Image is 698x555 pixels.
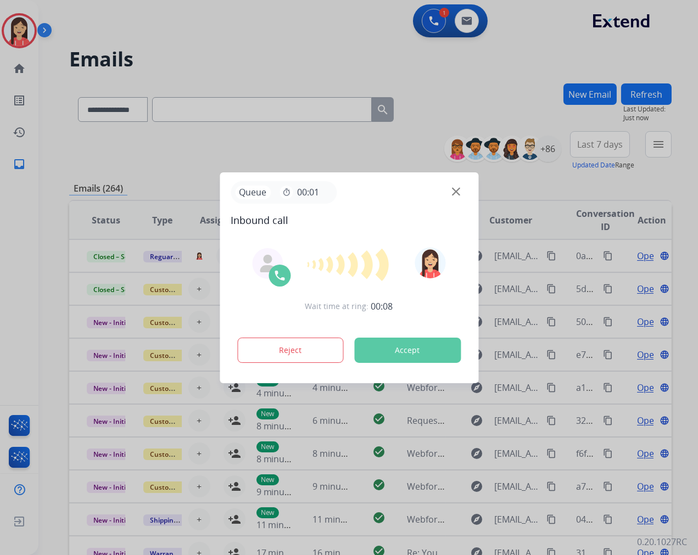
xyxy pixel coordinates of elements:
[637,535,687,548] p: 0.20.1027RC
[371,300,393,313] span: 00:08
[259,255,276,272] img: agent-avatar
[415,248,446,278] img: avatar
[297,186,319,199] span: 00:01
[282,188,291,197] mat-icon: timer
[452,187,460,195] img: close-button
[237,338,344,363] button: Reject
[273,269,286,282] img: call-icon
[231,212,467,228] span: Inbound call
[305,301,369,312] span: Wait time at ring:
[235,186,271,199] p: Queue
[354,338,461,363] button: Accept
